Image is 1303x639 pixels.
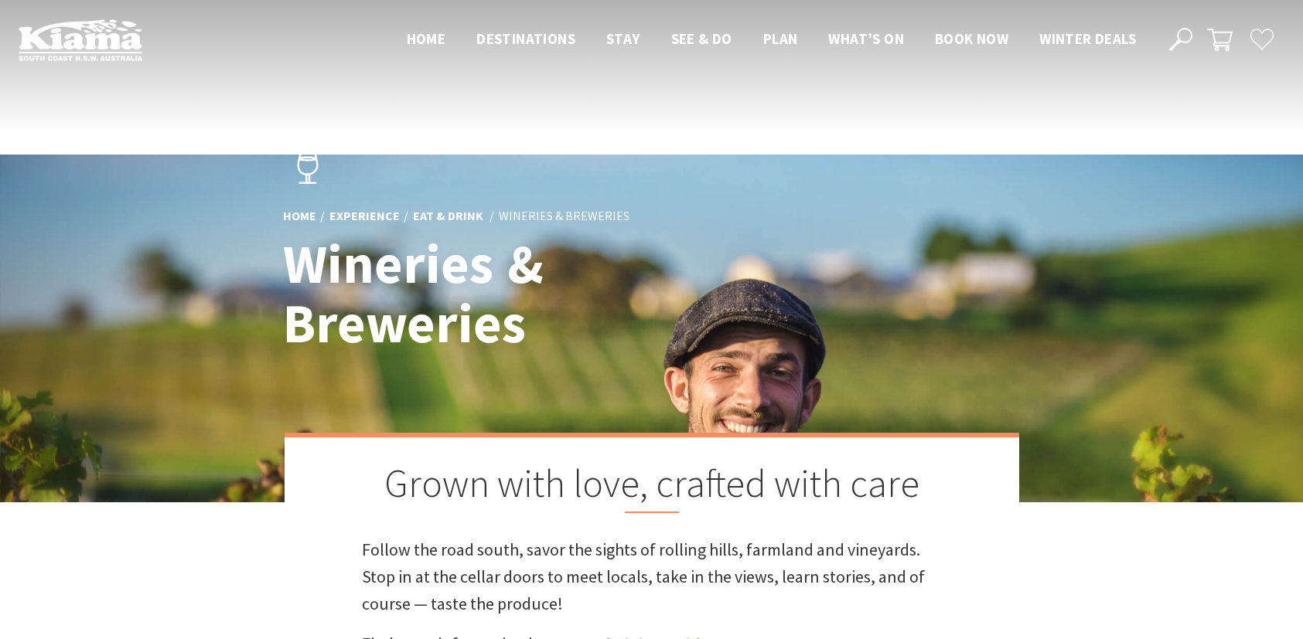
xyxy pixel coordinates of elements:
[606,29,640,48] span: Stay
[763,29,798,48] span: Plan
[362,536,942,618] p: Follow the road south, savor the sights of rolling hills, farmland and vineyards. Stop in at the ...
[828,29,904,48] span: What’s On
[476,29,575,48] span: Destinations
[362,461,942,513] h2: Grown with love, crafted with care
[19,19,142,61] img: Kiama Logo
[499,207,629,227] li: Wineries & Breweries
[329,209,400,226] a: Experience
[935,29,1008,48] span: Book now
[1039,29,1136,48] span: Winter Deals
[283,209,316,226] a: Home
[671,29,732,48] span: See & Do
[413,209,483,226] a: Eat & Drink
[407,29,446,48] span: Home
[391,27,1151,53] nav: Main Menu
[283,235,720,354] h1: Wineries & Breweries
